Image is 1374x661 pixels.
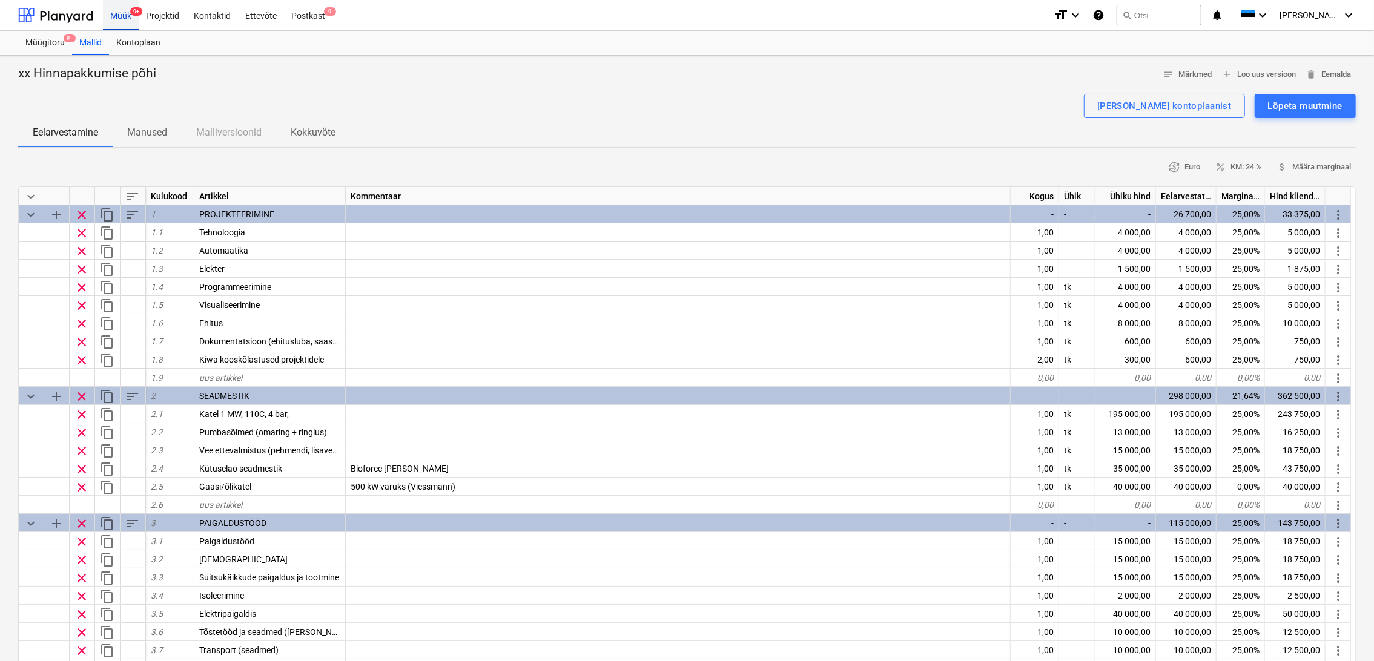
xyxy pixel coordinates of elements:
div: 40 000,00 [1265,478,1326,496]
p: Eelarvestamine [33,125,98,140]
div: 1 500,00 [1095,260,1156,278]
span: Rohkem toiminguid [1331,407,1346,422]
span: currency_exchange [1169,162,1180,173]
div: - [1059,205,1095,223]
div: - [1059,514,1095,532]
div: tk [1059,350,1095,369]
span: Rohkem toiminguid [1331,389,1346,404]
div: 8 000,00 [1095,314,1156,332]
div: - [1095,205,1156,223]
p: xx Hinnapakkumise põhi [18,65,156,82]
div: 1 500,00 [1156,260,1217,278]
div: 143 750,00 [1265,514,1326,532]
button: KM: 24 % [1210,158,1267,177]
span: 1 [151,209,156,219]
div: 1,00 [1011,296,1059,314]
span: Eemalda [1306,68,1351,82]
div: 40 000,00 [1156,478,1217,496]
div: tk [1059,332,1095,350]
span: Dubleeri rida [100,643,114,658]
span: Dubleeri rida [100,607,114,622]
span: delete [1306,69,1316,80]
span: 1.5 [151,300,163,310]
div: Ühiku hind [1095,187,1156,205]
span: Eemalda rida [74,426,89,440]
span: Eemalda rida [74,208,89,222]
span: Rohkem toiminguid [1331,208,1346,222]
div: 1,00 [1011,623,1059,641]
div: 15 000,00 [1156,568,1217,587]
div: 15 000,00 [1156,532,1217,550]
div: tk [1059,441,1095,459]
div: 25,00% [1217,350,1265,369]
div: 1,00 [1011,550,1059,568]
div: 25,00% [1217,296,1265,314]
div: 25,00% [1217,532,1265,550]
div: 25,00% [1217,278,1265,296]
span: Dubleeri rida [100,444,114,458]
span: Dubleeri rida [100,407,114,422]
span: Rohkem toiminguid [1331,335,1346,349]
span: Rohkem toiminguid [1331,280,1346,295]
span: Lisa reale alamkategooria [49,516,64,531]
i: Abikeskus [1092,8,1105,22]
p: Kokkuvõte [291,125,335,140]
div: 15 000,00 [1156,441,1217,459]
span: Rohkem toiminguid [1331,480,1346,495]
div: 25,00% [1217,605,1265,623]
div: 25,00% [1217,623,1265,641]
span: Dubleeri rida [100,534,114,549]
span: Rohkem toiminguid [1331,226,1346,240]
span: Dubleeri rida [100,625,114,640]
div: 25,00% [1217,441,1265,459]
span: Eemalda rida [74,353,89,367]
div: 0,00 [1095,369,1156,387]
span: Programmeerimine [199,282,271,292]
div: 12 500,00 [1265,641,1326,659]
div: 1,00 [1011,641,1059,659]
span: 2 [151,391,156,401]
div: - [1011,514,1059,532]
span: Kiwa kooskõlastused projektidele [199,355,324,364]
span: SEADMESTIK [199,391,249,401]
span: Eemalda rida [74,280,89,295]
span: Rohkem toiminguid [1331,571,1346,585]
div: 15 000,00 [1095,441,1156,459]
div: 115 000,00 [1156,514,1217,532]
div: tk [1059,478,1095,496]
span: 1.7 [151,337,163,346]
div: 4 000,00 [1156,242,1217,260]
span: Rohkem toiminguid [1331,298,1346,313]
span: 9 [324,7,336,16]
span: Dokumentatsioon (ehitusluba, saasteluba jms) [199,337,374,346]
div: Artikkel [194,187,346,205]
button: Loo uus versioon [1217,65,1301,84]
span: Dubleeri rida [100,244,114,258]
div: Kontoplaan [109,31,168,55]
div: 4 000,00 [1095,278,1156,296]
div: 21,64% [1217,387,1265,405]
span: Elekter [199,264,225,274]
div: 1,00 [1011,605,1059,623]
div: Lõpeta muutmine [1268,98,1343,114]
span: Dubleeri rida [100,571,114,585]
span: 1.3 [151,264,163,274]
span: 1.2 [151,246,163,255]
span: PROJEKTEERIMINE [199,209,274,219]
i: keyboard_arrow_down [1341,8,1356,22]
span: notes [1163,69,1174,80]
span: 1.4 [151,282,163,292]
i: format_size [1054,8,1068,22]
div: 1,00 [1011,332,1059,350]
span: Rohkem toiminguid [1331,516,1346,531]
div: 600,00 [1156,332,1217,350]
span: Eemalda rida [74,553,89,567]
span: Eemalda rida [74,571,89,585]
span: Sorteeri read kategooriasiseselt [125,516,140,531]
div: 4 000,00 [1095,242,1156,260]
div: 4 000,00 [1095,223,1156,242]
span: Loo uus versioon [1221,68,1296,82]
div: 5 000,00 [1265,278,1326,296]
span: Määra marginaal [1277,160,1351,174]
span: 1.6 [151,318,163,328]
